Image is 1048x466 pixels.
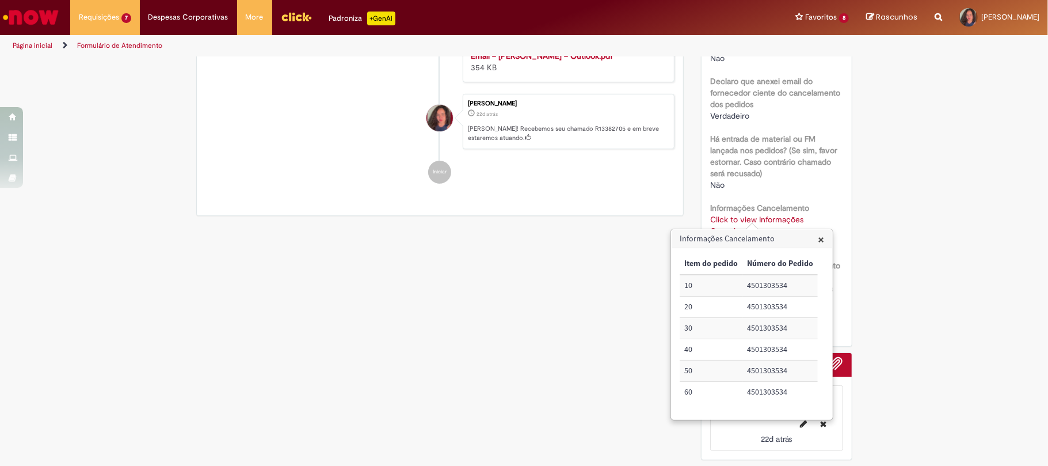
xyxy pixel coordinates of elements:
span: Favoritos [805,12,837,23]
time: 08/08/2025 14:32:07 [477,111,498,118]
button: Close [818,233,824,245]
th: Item do pedido [680,253,742,275]
td: Número do Pedido: 4501303534 [742,382,818,403]
div: Anna Beatriz Alves Bernardino [426,105,453,131]
td: Item do pedido: 20 [680,297,742,318]
b: Informações Cancelamento [710,203,809,213]
td: Número do Pedido: 4501303534 [742,275,818,296]
button: Editar nome de arquivo Email – ANNA BEATRIZ ALVES BERNARDINO – Outlook.pdf [794,415,814,433]
span: 7 [121,13,131,23]
a: Página inicial [13,41,52,50]
span: [PERSON_NAME] [981,12,1039,22]
span: 22d atrás [761,434,792,444]
span: Não [710,53,725,63]
a: Email – [PERSON_NAME] – Outlook.pdf [471,51,613,61]
span: 22d atrás [477,111,498,118]
td: Número do Pedido: 4501303534 [742,361,818,382]
div: Padroniza [329,12,395,25]
span: Requisições [79,12,119,23]
button: Adicionar anexos [828,356,843,377]
td: Número do Pedido: 4501303534 [742,297,818,318]
td: Item do pedido: 40 [680,339,742,361]
td: Item do pedido: 60 [680,382,742,403]
span: Não [710,180,725,190]
a: Rascunhos [866,12,917,23]
a: Formulário de Atendimento [77,41,162,50]
img: click_logo_yellow_360x200.png [281,8,312,25]
div: [PERSON_NAME] [468,100,668,107]
img: ServiceNow [1,6,60,29]
div: 354 KB [471,50,662,73]
span: Verdadeiro [710,111,749,121]
span: Despesas Corporativas [148,12,228,23]
button: Excluir Email – ANNA BEATRIZ ALVES BERNARDINO – Outlook.pdf [814,415,834,433]
p: +GenAi [367,12,395,25]
td: Item do pedido: 10 [680,275,742,296]
span: Rascunhos [876,12,917,22]
div: Informações Cancelamento [670,229,833,420]
td: Item do pedido: 50 [680,361,742,382]
time: 08/08/2025 14:29:47 [761,434,792,444]
td: Número do Pedido: 4501303534 [742,318,818,339]
b: Declaro que anexei email do fornecedor ciente do cancelamento dos pedidos [710,76,840,109]
td: Item do pedido: 30 [680,318,742,339]
ul: Trilhas de página [9,35,690,56]
th: Número do Pedido [742,253,818,275]
span: 8 [839,13,849,23]
b: Há entrada de material ou FM lançada nos pedidos? (Se sim, favor estornar. Caso contrário chamado... [710,134,837,179]
span: × [818,232,824,247]
li: Anna Beatriz Alves Bernardino [205,94,675,149]
h3: Informações Cancelamento [672,230,832,248]
td: Número do Pedido: 4501303534 [742,339,818,361]
span: More [246,12,264,23]
a: Click to view Informações Cancelamento [710,214,803,236]
p: [PERSON_NAME]! Recebemos seu chamado R13382705 e em breve estaremos atuando. [468,124,668,142]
